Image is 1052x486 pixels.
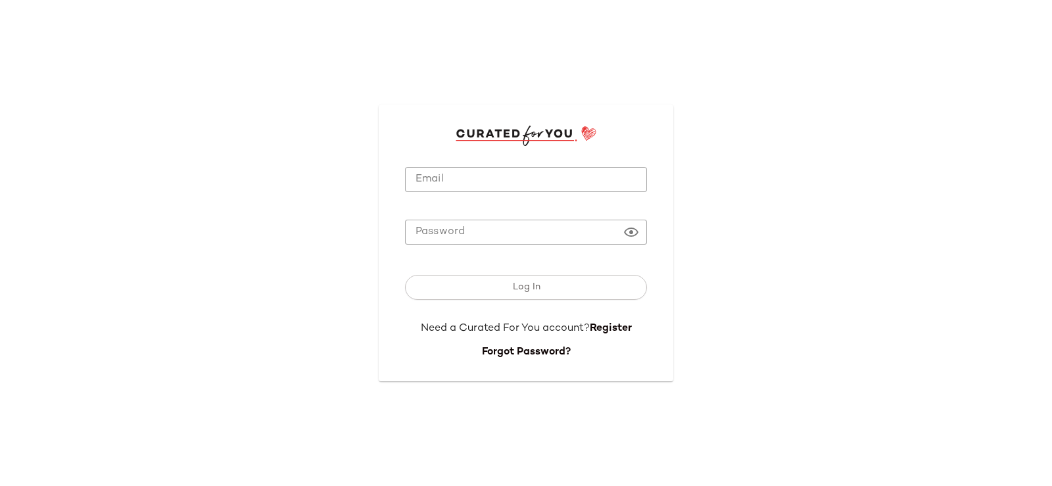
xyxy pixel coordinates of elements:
[456,126,597,145] img: cfy_login_logo.DGdB1djN.svg
[421,323,590,334] span: Need a Curated For You account?
[405,275,647,300] button: Log In
[512,282,540,293] span: Log In
[590,323,632,334] a: Register
[482,347,571,358] a: Forgot Password?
